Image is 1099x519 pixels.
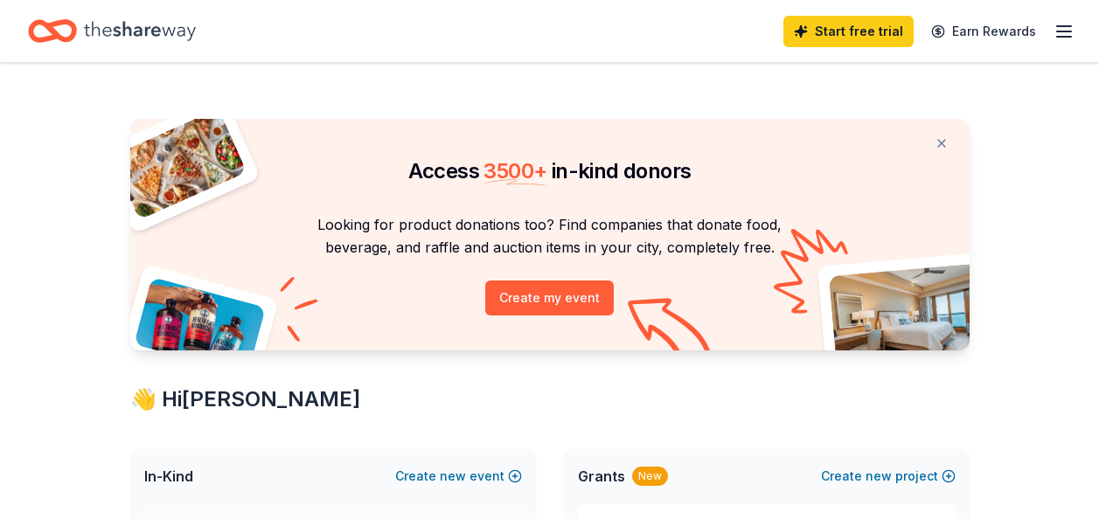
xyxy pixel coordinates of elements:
p: Looking for product donations too? Find companies that donate food, beverage, and raffle and auct... [151,213,949,259]
a: Earn Rewards [921,16,1047,47]
div: 👋 Hi [PERSON_NAME] [130,385,970,413]
span: Grants [578,466,625,487]
button: Create my event [485,280,614,315]
span: 3500 + [483,158,546,183]
a: Start free trial [783,16,914,47]
span: Access in-kind donors [408,158,692,183]
div: New [632,467,668,486]
span: new [866,466,892,487]
img: Curvy arrow [628,298,715,363]
button: Createnewevent [395,466,522,487]
span: new [440,466,466,487]
span: In-Kind [144,466,193,487]
a: Home [28,10,196,52]
img: Pizza [110,108,247,220]
button: Createnewproject [821,466,956,487]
